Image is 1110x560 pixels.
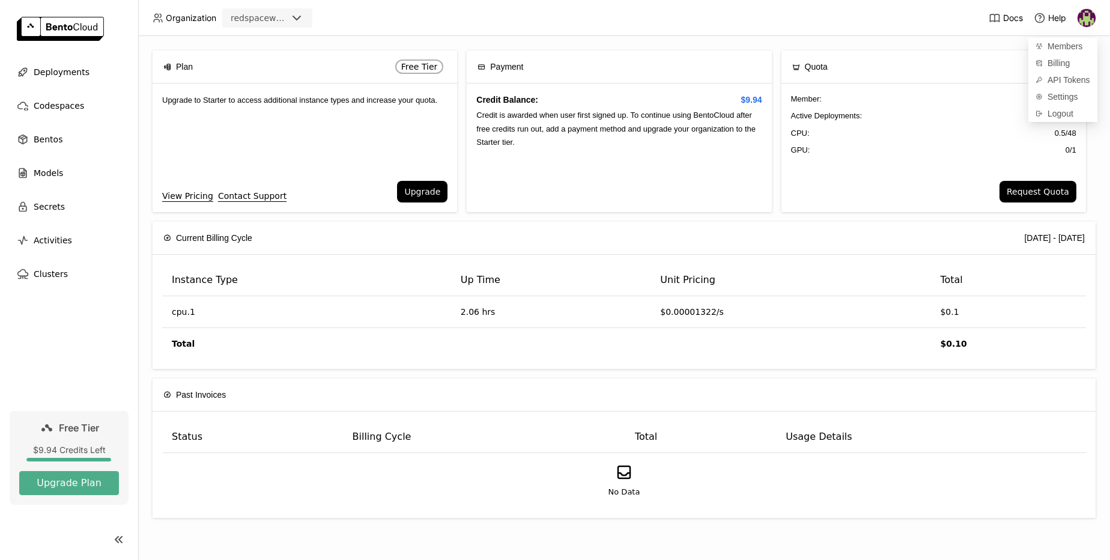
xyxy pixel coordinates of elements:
[451,264,651,296] th: Up Time
[34,199,65,214] span: Secrets
[176,60,193,73] span: Plan
[176,388,226,401] span: Past Invoices
[10,228,129,252] a: Activities
[930,264,1086,296] th: Total
[34,99,84,113] span: Codespaces
[10,262,129,286] a: Clusters
[791,93,822,105] span: Member :
[288,13,290,25] input: Selected redspaceworks.
[34,267,68,281] span: Clusters
[397,181,447,202] button: Upgrade
[1048,108,1073,119] span: Logout
[162,264,451,296] th: Instance Type
[1028,88,1097,105] a: Settings
[1048,58,1070,68] span: Billing
[490,60,523,73] span: Payment
[451,296,651,328] td: 2.06 hrs
[231,12,287,24] div: redspaceworks
[1028,55,1097,72] a: Billing
[741,93,762,106] span: $9.94
[791,127,810,139] span: CPU:
[176,231,252,245] span: Current Billing Cycle
[172,339,195,348] strong: Total
[10,60,129,84] a: Deployments
[218,189,287,202] a: Contact Support
[791,110,863,122] span: Active Deployments :
[608,486,640,498] span: No Data
[10,127,129,151] a: Bentos
[10,411,129,505] a: Free Tier$9.94 Credits LeftUpgrade Plan
[10,94,129,118] a: Codespaces
[776,421,1086,453] th: Usage Details
[651,264,930,296] th: Unit Pricing
[1048,91,1078,102] span: Settings
[34,132,62,147] span: Bentos
[791,144,810,156] span: GPU:
[940,339,966,348] strong: $0.10
[1048,41,1082,52] span: Members
[1034,12,1066,24] div: Help
[162,189,213,202] a: View Pricing
[17,17,104,41] img: logo
[19,445,119,455] div: $9.94 Credits Left
[34,166,63,180] span: Models
[1024,231,1085,245] div: [DATE] - [DATE]
[162,296,451,328] td: cpu.1
[1028,105,1097,122] div: Logout
[34,65,89,79] span: Deployments
[1066,144,1076,156] span: 0 / 1
[1003,13,1023,23] span: Docs
[401,62,438,72] span: Free Tier
[166,13,216,23] span: Organization
[805,60,828,73] span: Quota
[625,421,776,453] th: Total
[1048,13,1066,23] span: Help
[930,296,1086,328] td: $0.1
[59,422,99,434] span: Free Tier
[10,195,129,219] a: Secrets
[34,233,72,248] span: Activities
[1028,38,1097,55] a: Members
[10,161,129,185] a: Models
[1055,127,1076,139] span: 0.5 / 48
[989,12,1023,24] a: Docs
[476,111,756,147] span: Credit is awarded when user first signed up. To continue using BentoCloud after free credits run ...
[1028,72,1097,88] a: API Tokens
[162,421,343,453] th: Status
[162,96,437,105] span: Upgrade to Starter to access additional instance types and increase your quota.
[1078,9,1096,27] img: Ranajit Sahoo
[1048,75,1090,85] span: API Tokens
[19,471,119,495] button: Upgrade Plan
[999,181,1076,202] button: Request Quota
[343,421,625,453] th: Billing Cycle
[651,296,930,328] td: $0.00001322/s
[476,93,762,106] h4: Credit Balance:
